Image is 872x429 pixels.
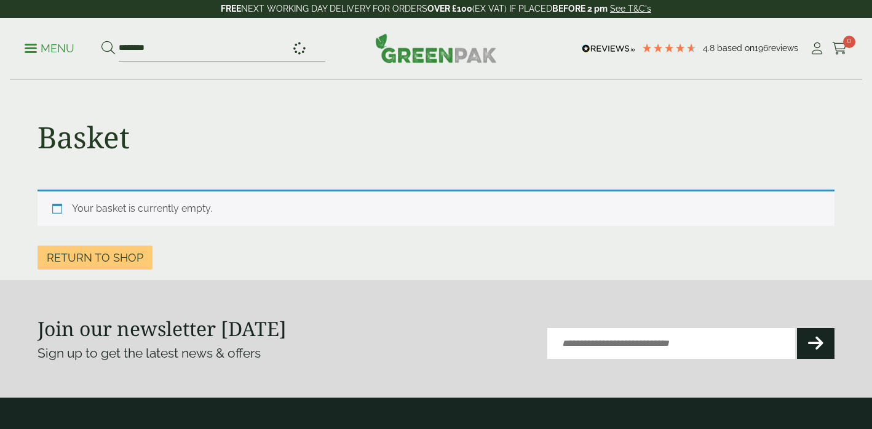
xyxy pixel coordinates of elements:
[832,39,847,58] a: 0
[38,343,396,363] p: Sign up to get the latest news & offers
[703,43,717,53] span: 4.8
[38,190,834,226] div: Your basket is currently empty.
[221,4,241,14] strong: FREE
[427,4,472,14] strong: OVER £100
[755,43,768,53] span: 196
[832,42,847,55] i: Cart
[843,36,855,48] span: 0
[582,44,635,53] img: REVIEWS.io
[768,43,798,53] span: reviews
[610,4,651,14] a: See T&C's
[38,119,130,155] h1: Basket
[809,42,825,55] i: My Account
[25,41,74,54] a: Menu
[641,42,697,54] div: 4.79 Stars
[717,43,755,53] span: Based on
[38,246,153,270] a: Return to shop
[38,315,287,342] strong: Join our newsletter [DATE]
[552,4,608,14] strong: BEFORE 2 pm
[25,41,74,56] p: Menu
[375,33,497,63] img: GreenPak Supplies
